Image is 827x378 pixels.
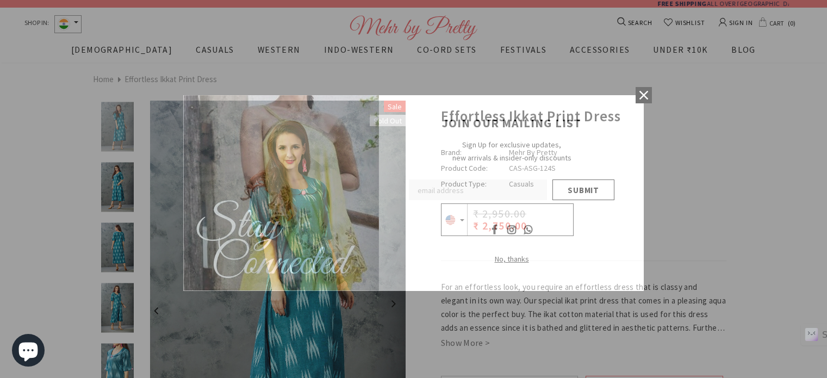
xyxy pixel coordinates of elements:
[452,140,571,163] span: Sign Up for exclusive updates, new arrivals & insider-only discounts
[9,334,48,369] inbox-online-store-chat: Shopify online store chat
[495,254,529,264] span: No, thanks
[442,115,581,131] span: JOIN OUR MAILING LIST
[409,179,547,200] input: Email Address
[636,87,652,103] a: Close
[552,179,614,200] input: Submit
